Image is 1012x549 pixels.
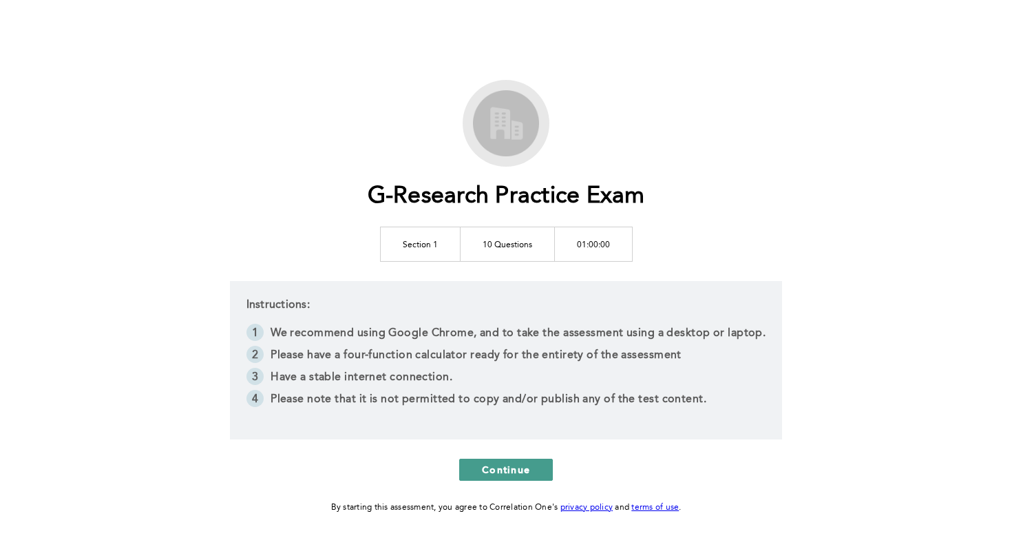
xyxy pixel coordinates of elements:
[368,183,645,211] h1: G-Research Practice Exam
[246,368,766,390] li: Have a stable internet connection.
[246,346,766,368] li: Please have a four-function calculator ready for the entirety of the assessment
[631,504,679,512] a: terms of use
[459,459,553,481] button: Continue
[560,504,613,512] a: privacy policy
[246,390,766,412] li: Please note that it is not permitted to copy and/or publish any of the test content.
[460,227,554,261] td: 10 Questions
[554,227,632,261] td: 01:00:00
[331,500,682,515] div: By starting this assessment, you agree to Correlation One's and .
[468,85,544,161] img: G-Research
[380,227,460,261] td: Section 1
[482,463,530,476] span: Continue
[230,281,783,439] div: Instructions:
[246,324,766,346] li: We recommend using Google Chrome, and to take the assessment using a desktop or laptop.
